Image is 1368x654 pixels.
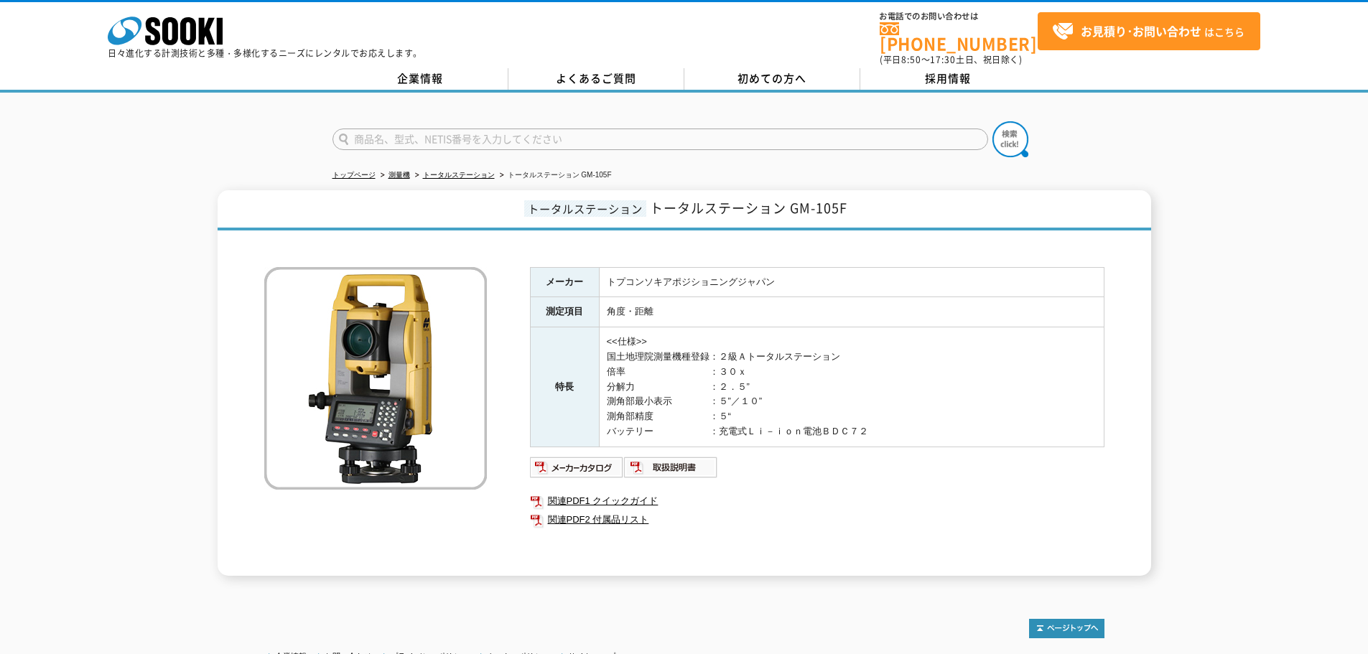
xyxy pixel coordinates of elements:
[624,456,718,479] img: 取扱説明書
[599,327,1104,447] td: <<仕様>> 国土地理院測量機種登録：２級Ａトータルステーション 倍率 ：３０ｘ 分解力 ：２．５” 測角部最小表示 ：５”／１０” 測角部精度 ：５“ バッテリー ：充電式Ｌｉ－ｉｏｎ電池ＢＤＣ７２
[530,510,1104,529] a: 関連PDF2 付属品リスト
[650,198,847,218] span: トータルステーション GM-105F
[423,171,495,179] a: トータルステーション
[624,465,718,476] a: 取扱説明書
[901,53,921,66] span: 8:50
[332,171,376,179] a: トップページ
[508,68,684,90] a: よくあるご質問
[497,168,612,183] li: トータルステーション GM-105F
[684,68,860,90] a: 初めての方へ
[880,22,1038,52] a: [PHONE_NUMBER]
[737,70,806,86] span: 初めての方へ
[530,327,599,447] th: 特長
[860,68,1036,90] a: 採用情報
[599,267,1104,297] td: トプコンソキアポジショニングジャパン
[108,49,422,57] p: 日々進化する計測技術と多種・多様化するニーズにレンタルでお応えします。
[599,297,1104,327] td: 角度・距離
[530,267,599,297] th: メーカー
[332,68,508,90] a: 企業情報
[530,465,624,476] a: メーカーカタログ
[530,492,1104,510] a: 関連PDF1 クイックガイド
[388,171,410,179] a: 測量機
[1052,21,1244,42] span: はこちら
[880,53,1022,66] span: (平日 ～ 土日、祝日除く)
[530,456,624,479] img: メーカーカタログ
[524,200,646,217] span: トータルステーション
[992,121,1028,157] img: btn_search.png
[264,267,487,490] img: トータルステーション GM-105F
[1038,12,1260,50] a: お見積り･お問い合わせはこちら
[880,12,1038,21] span: お電話でのお問い合わせは
[1081,22,1201,39] strong: お見積り･お問い合わせ
[530,297,599,327] th: 測定項目
[1029,619,1104,638] img: トップページへ
[332,129,988,150] input: 商品名、型式、NETIS番号を入力してください
[930,53,956,66] span: 17:30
